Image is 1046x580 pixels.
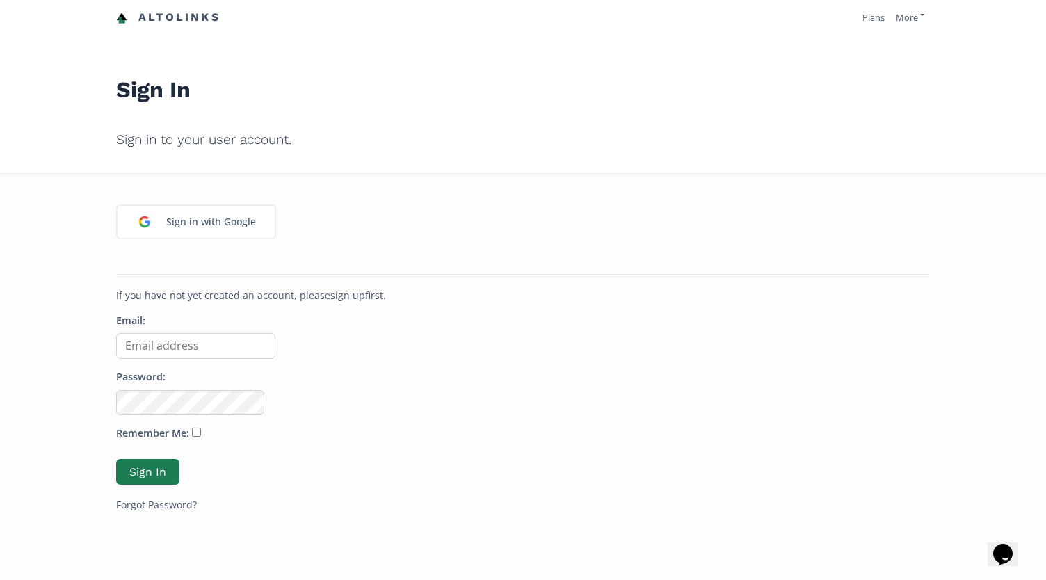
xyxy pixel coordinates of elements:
iframe: chat widget [988,524,1032,566]
img: google_login_logo_184.png [130,207,159,236]
a: Plans [862,11,885,24]
h2: Sign in to your user account. [116,122,930,157]
div: Sign in with Google [159,207,263,236]
label: Remember Me: [116,426,189,441]
a: Forgot Password? [116,498,197,511]
button: Sign In [116,459,179,485]
input: Email address [116,333,275,359]
img: favicon-32x32.png [116,13,127,24]
label: Password: [116,370,166,385]
h1: Sign In [116,46,930,111]
a: sign up [330,289,365,302]
a: Sign in with Google [116,204,276,239]
a: More [896,11,924,24]
label: Email: [116,314,145,328]
p: If you have not yet created an account, please first. [116,289,930,303]
a: Altolinks [116,6,220,29]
